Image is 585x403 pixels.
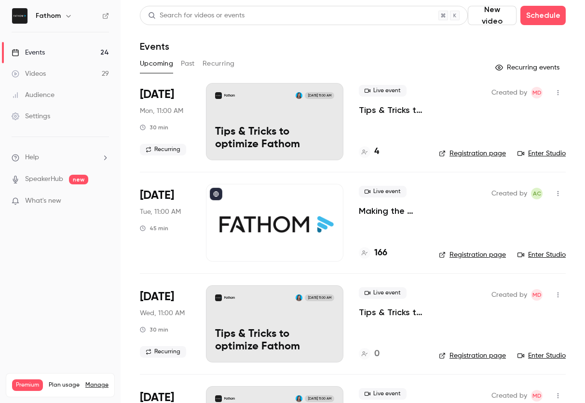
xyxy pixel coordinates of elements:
div: Sep 22 Mon, 12:00 PM (America/Toronto) [140,83,190,160]
iframe: Noticeable Trigger [97,197,109,206]
img: Tips & Tricks to optimize Fathom [215,395,222,402]
img: Raychel Balatero [296,294,302,301]
span: [DATE] 11:00 AM [305,294,334,301]
a: Enter Studio [517,149,566,158]
span: Created by [491,289,527,301]
span: [DATE] [140,289,174,305]
img: Tips & Tricks to optimize Fathom [215,92,222,99]
button: New video [468,6,517,25]
li: help-dropdown-opener [12,153,109,163]
span: What's new [25,196,61,206]
a: 0 [359,347,380,361]
h4: 0 [374,347,380,361]
span: new [69,175,88,184]
span: Created by [491,188,527,199]
span: MD [532,390,542,402]
span: Alli Cebular [531,188,543,199]
span: Michelle Dizon [531,289,543,301]
a: Tips & Tricks to optimize FathomFathomRaychel Balatero[DATE] 11:00 AMTips & Tricks to optimize Fa... [206,83,343,160]
button: Past [181,56,195,71]
div: Sep 24 Wed, 12:00 PM (America/Toronto) [140,285,190,362]
button: Upcoming [140,56,173,71]
span: [DATE] [140,188,174,203]
div: Sep 23 Tue, 11:00 AM (America/Chicago) [140,184,190,261]
div: 30 min [140,124,168,131]
p: Fathom [224,396,235,401]
a: 166 [359,247,387,260]
a: Registration page [439,250,506,260]
a: Tips & Tricks to optimize Fathom [359,306,423,318]
span: AC [533,188,541,199]
a: 4 [359,145,379,158]
span: Tue, 11:00 AM [140,207,181,217]
span: Plan usage [49,381,80,389]
span: Michelle Dizon [531,390,543,402]
img: Raychel Balatero [296,92,302,99]
span: [DATE] 11:00 AM [305,395,334,402]
img: Tips & Tricks to optimize Fathom [215,294,222,301]
h1: Events [140,41,169,52]
span: [DATE] 11:00 AM [305,92,334,99]
a: Tips & Tricks to optimize Fathom [359,104,423,116]
a: SpeakerHub [25,174,63,184]
a: Enter Studio [517,351,566,361]
h4: 166 [374,247,387,260]
img: Raychel Balatero [296,395,302,402]
h6: Fathom [36,11,61,21]
div: 45 min [140,224,168,232]
span: Recurring [140,346,186,358]
span: MD [532,289,542,301]
span: MD [532,87,542,98]
div: Search for videos or events [148,11,245,21]
a: Tips & Tricks to optimize FathomFathomRaychel Balatero[DATE] 11:00 AMTips & Tricks to optimize Fa... [206,285,343,362]
span: Created by [491,87,527,98]
p: Tips & Tricks to optimize Fathom [215,126,334,151]
span: Live event [359,388,407,400]
img: Fathom [12,8,27,24]
span: Live event [359,287,407,299]
div: Settings [12,111,50,121]
span: Help [25,153,39,163]
button: Recurring events [491,60,566,75]
button: Schedule [520,6,566,25]
a: Registration page [439,149,506,158]
div: Videos [12,69,46,79]
div: Audience [12,90,54,100]
span: Created by [491,390,527,402]
span: Premium [12,379,43,391]
span: Recurring [140,144,186,155]
a: Enter Studio [517,250,566,260]
p: Fathom [224,93,235,98]
a: Registration page [439,351,506,361]
a: Making the Most of Fathom: From Setup to Success [359,205,423,217]
p: Fathom [224,295,235,300]
span: Live event [359,186,407,197]
span: Mon, 11:00 AM [140,106,183,116]
span: [DATE] [140,87,174,102]
span: Michelle Dizon [531,87,543,98]
div: 30 min [140,326,168,334]
span: Wed, 11:00 AM [140,308,185,318]
p: Tips & Tricks to optimize Fathom [215,328,334,353]
div: Events [12,48,45,57]
button: Recurring [203,56,235,71]
h4: 4 [374,145,379,158]
span: Live event [359,85,407,97]
a: Manage [85,381,109,389]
